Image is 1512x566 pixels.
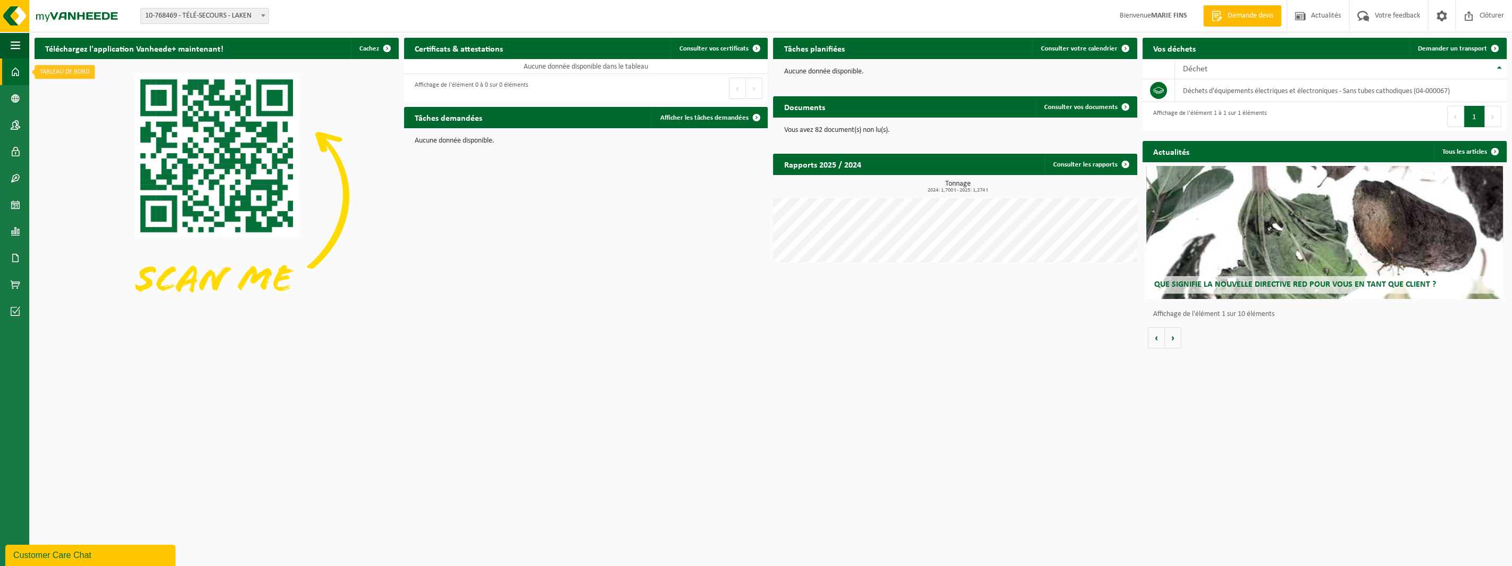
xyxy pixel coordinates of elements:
p: Aucune donnée disponible. [784,68,1127,76]
span: 2024: 1,700 t - 2025: 1,274 t [778,188,1137,193]
h2: Rapports 2025 / 2024 [773,154,871,174]
p: Aucune donnée disponible. [415,137,758,145]
a: Consulter votre calendrier [1032,38,1136,59]
div: Affichage de l'élément 1 à 1 sur 1 éléments [1148,105,1267,128]
a: Demander un transport [1409,38,1506,59]
h2: Tâches demandées [404,107,493,128]
iframe: chat widget [5,543,178,566]
a: Que signifie la nouvelle directive RED pour vous en tant que client ? [1146,166,1503,299]
button: 1 [1464,106,1485,127]
a: Demande devis [1203,5,1281,27]
div: Affichage de l'élément 0 à 0 sur 0 éléments [409,77,528,100]
button: Next [1485,106,1501,127]
p: Vous avez 82 document(s) non lu(s). [784,127,1127,134]
span: 10-768469 - TÉLÉ-SECOURS - LAKEN [141,9,268,23]
td: Aucune donnée disponible dans le tableau [404,59,768,74]
span: Consulter vos documents [1044,104,1118,111]
span: Afficher les tâches demandées [660,114,748,121]
span: Consulter votre calendrier [1041,45,1118,52]
h3: Tonnage [778,180,1137,193]
h2: Vos déchets [1143,38,1206,59]
span: Cachez [359,45,379,52]
h2: Téléchargez l'application Vanheede+ maintenant! [35,38,234,59]
h2: Actualités [1143,141,1200,162]
button: Next [746,78,762,99]
span: 10-768469 - TÉLÉ-SECOURS - LAKEN [140,8,269,24]
p: Affichage de l'élément 1 sur 10 éléments [1153,311,1501,318]
button: Cachez [351,38,398,59]
a: Consulter les rapports [1045,154,1136,175]
img: Download de VHEPlus App [35,59,399,332]
button: Vorige [1148,327,1165,348]
h2: Tâches planifiées [773,38,855,59]
h2: Documents [773,96,835,117]
h2: Certificats & attestations [404,38,514,59]
span: Consulter vos certificats [679,45,748,52]
button: Previous [729,78,746,99]
span: Demander un transport [1418,45,1487,52]
td: déchets d'équipements électriques et électroniques - Sans tubes cathodiques (04-000067) [1175,79,1507,102]
strong: MARIE FINS [1151,12,1187,20]
a: Tous les articles [1434,141,1506,162]
button: Previous [1447,106,1464,127]
span: Déchet [1183,65,1207,73]
a: Consulter vos documents [1036,96,1136,118]
span: Que signifie la nouvelle directive RED pour vous en tant que client ? [1154,280,1436,289]
a: Afficher les tâches demandées [651,107,767,128]
button: Volgende [1165,327,1181,348]
span: Demande devis [1225,11,1276,21]
a: Consulter vos certificats [670,38,767,59]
